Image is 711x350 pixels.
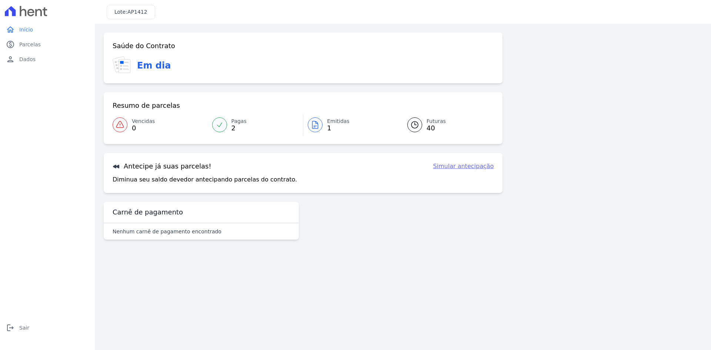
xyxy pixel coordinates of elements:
a: logoutSair [3,320,92,335]
span: AP1412 [127,9,147,15]
a: paidParcelas [3,37,92,52]
h3: Lote: [114,8,147,16]
a: Emitidas 1 [303,114,398,135]
p: Nenhum carnê de pagamento encontrado [113,228,221,235]
h3: Resumo de parcelas [113,101,180,110]
h3: Carnê de pagamento [113,208,183,217]
span: Pagas [231,117,247,125]
a: Vencidas 0 [113,114,208,135]
i: person [6,55,15,64]
p: Diminua seu saldo devedor antecipando parcelas do contrato. [113,175,297,184]
span: Futuras [427,117,446,125]
span: 2 [231,125,247,131]
i: logout [6,323,15,332]
h3: Antecipe já suas parcelas! [113,162,211,171]
i: paid [6,40,15,49]
span: Dados [19,56,36,63]
span: Sair [19,324,29,331]
span: 40 [427,125,446,131]
h3: Saúde do Contrato [113,41,175,50]
a: Futuras 40 [398,114,494,135]
a: Simular antecipação [433,162,494,171]
a: personDados [3,52,92,67]
h3: Em dia [137,59,171,72]
span: Parcelas [19,41,41,48]
i: home [6,25,15,34]
span: Início [19,26,33,33]
span: 0 [132,125,155,131]
a: Pagas 2 [208,114,303,135]
span: 1 [327,125,350,131]
span: Vencidas [132,117,155,125]
a: homeInício [3,22,92,37]
span: Emitidas [327,117,350,125]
